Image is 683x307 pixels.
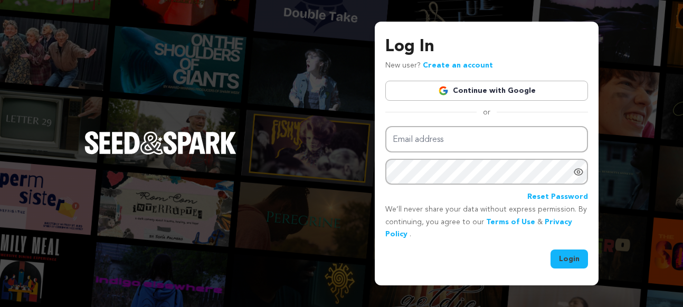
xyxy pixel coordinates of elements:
[84,131,236,176] a: Seed&Spark Homepage
[477,107,497,118] span: or
[385,204,588,241] p: We’ll never share your data without express permission. By continuing, you agree to our & .
[385,60,493,72] p: New user?
[84,131,236,155] img: Seed&Spark Logo
[438,85,449,96] img: Google logo
[423,62,493,69] a: Create an account
[385,126,588,153] input: Email address
[573,167,584,177] a: Show password as plain text. Warning: this will display your password on the screen.
[527,191,588,204] a: Reset Password
[551,250,588,268] button: Login
[385,34,588,60] h3: Log In
[385,81,588,101] a: Continue with Google
[486,218,535,226] a: Terms of Use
